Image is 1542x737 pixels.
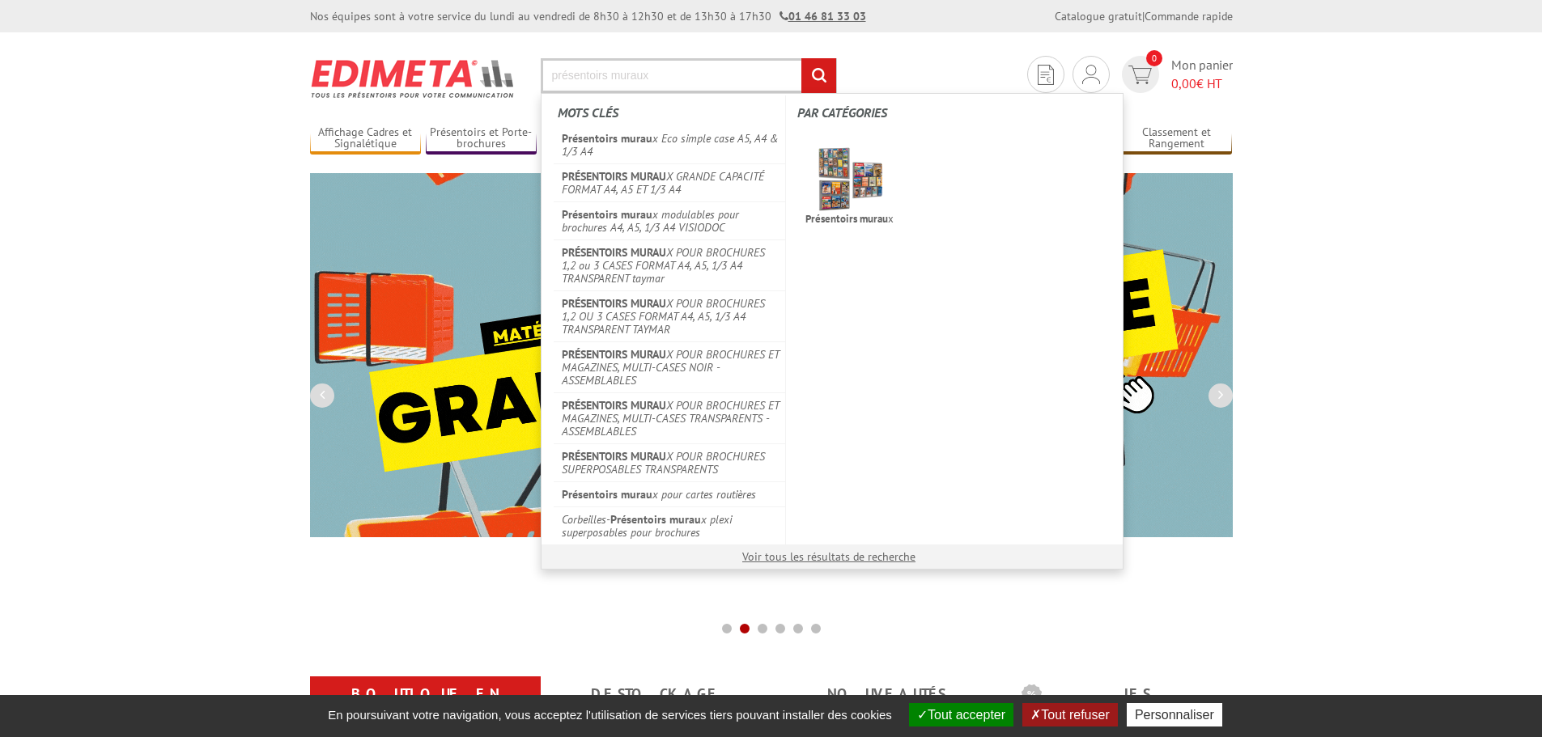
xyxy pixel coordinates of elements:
span: € HT [1171,74,1233,93]
em: Présentoirs murau [610,512,701,527]
span: Mon panier [1171,56,1233,93]
a: Présentoirs et Porte-brochures [426,125,537,152]
button: Personnaliser (fenêtre modale) [1127,703,1222,726]
em: PRÉSENTOIRS MURAU [562,245,666,260]
a: PRÉSENTOIRS MURAUX POUR BROCHURES 1,2 OU 3 CASES FORMAT A4, A5, 1/3 A4 TRANSPARENT TAYMAR [554,290,786,341]
div: Rechercher un produit ou une référence... [541,93,1124,570]
em: PRÉSENTOIRS MURAU [562,169,666,184]
em: PRÉSENTOIRS MURAU [562,296,666,311]
a: PRÉSENTOIRS MURAUX POUR BROCHURES ET MAGAZINES, MULTI-CASES NOIR - ASSEMBLABLES [554,341,786,392]
button: Tout accepter [909,703,1013,726]
a: Destockage [560,680,752,709]
a: Corbeilles-Présentoirs muraux plexi superposables pour brochures [554,506,786,544]
button: Tout refuser [1022,703,1117,726]
em: Présentoirs murau [562,487,652,502]
input: Rechercher un produit ou une référence... [541,58,837,93]
em: PRÉSENTOIRS MURAU [562,398,666,413]
img: devis rapide [1038,65,1054,85]
a: Voir tous les résultats de recherche [742,549,915,564]
a: Affichage Cadres et Signalétique [310,125,422,152]
label: Par catégories [797,95,1110,130]
a: Catalogue gratuit [1055,9,1142,23]
span: x [805,213,894,237]
a: Présentoirs muraux [797,140,902,242]
a: PRÉSENTOIRS MURAUX POUR BROCHURES ET MAGAZINES, MULTI-CASES TRANSPARENTS - ASSEMBLABLES [554,392,786,443]
a: Présentoirs muraux Eco simple case A5, A4 & 1/3 A4 [554,126,786,163]
em: PRÉSENTOIRS MURAU [562,449,666,464]
em: PRÉSENTOIRS MURAU [562,347,666,362]
div: Nos équipes sont à votre service du lundi au vendredi de 8h30 à 12h30 et de 13h30 à 17h30 [310,8,866,24]
span: 0 [1146,50,1162,66]
a: nouveautés [791,680,983,709]
a: Présentoirs muraux pour cartes routières [554,481,786,506]
em: Présentoirs murau [562,207,652,222]
img: Présentoir, panneau, stand - Edimeta - PLV, affichage, mobilier bureau, entreprise [310,49,516,108]
img: muraux.jpg [816,145,883,212]
span: Mots clés [558,104,618,121]
a: PRÉSENTOIRS MURAUX GRANDE CAPACITÉ FORMAT A4, A5 ET 1/3 A4 [554,163,786,201]
span: 0,00 [1171,75,1196,91]
b: Les promotions [1022,680,1224,712]
div: | [1055,8,1233,24]
a: Classement et Rangement [1121,125,1233,152]
img: devis rapide [1082,65,1100,84]
em: Présentoirs murau [562,131,652,146]
a: Présentoirs muraux modulables pour brochures A4, A5, 1/3 A4 VISIODOC [554,201,786,239]
em: Présentoirs murau [805,212,888,226]
a: PRÉSENTOIRS MURAUX POUR BROCHURES 1,2 ou 3 CASES FORMAT A4, A5, 1/3 A4 TRANSPARENT taymar [554,239,786,290]
a: PRÉSENTOIRS MURAUX POUR BROCHURES SUPERPOSABLES TRANSPARENTS [554,443,786,481]
span: En poursuivant votre navigation, vous acceptez l'utilisation de services tiers pouvant installer ... [320,708,900,722]
input: rechercher [801,58,836,93]
a: devis rapide 0 Mon panier 0,00€ HT [1118,56,1233,93]
tcxspan: Call 01 46 81 33 03 via 3CX [788,9,866,23]
a: Commande rapide [1145,9,1233,23]
img: devis rapide [1128,66,1152,84]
